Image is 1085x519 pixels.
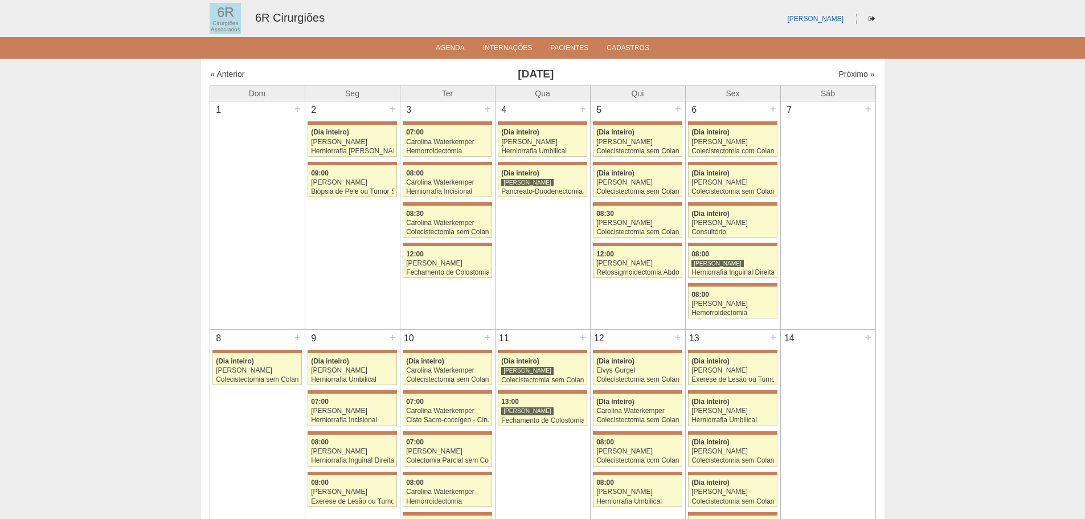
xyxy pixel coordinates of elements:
div: [PERSON_NAME] [691,448,774,455]
div: [PERSON_NAME] [311,448,394,455]
span: 08:00 [311,438,329,446]
div: Key: Maria Braido [688,162,777,165]
div: 12 [591,330,608,347]
div: Herniorrafia Inguinal Direita [691,269,774,276]
a: (Dia inteiro) [PERSON_NAME] Herniorrafia [PERSON_NAME] [308,125,396,157]
div: + [578,101,588,116]
div: Key: Maria Braido [308,350,396,353]
div: Key: Maria Braido [498,121,587,125]
th: Seg [305,85,400,101]
a: (Dia inteiro) [PERSON_NAME] Herniorrafia Umbilical [498,125,587,157]
div: Key: Maria Braido [593,431,682,435]
a: 07:00 Carolina Waterkemper Hemorroidectomia [403,125,492,157]
a: Próximo » [838,70,874,79]
div: Colecistectomia com Colangiografia VL [596,457,679,464]
div: [PERSON_NAME] [311,367,394,374]
a: (Dia inteiro) [PERSON_NAME] Colecistectomia sem Colangiografia [593,165,682,197]
div: Key: Maria Braido [308,390,396,394]
a: Internações [483,44,533,55]
div: Carolina Waterkemper [406,407,489,415]
a: (Dia inteiro) [PERSON_NAME] Herniorrafia Umbilical [688,394,777,426]
span: (Dia inteiro) [596,128,634,136]
a: 08:00 Carolina Waterkemper Hemorroidectomia [403,475,492,507]
div: 4 [496,101,513,118]
div: [PERSON_NAME] [311,179,394,186]
a: 12:00 [PERSON_NAME] Fechamento de Colostomia ou Enterostomia [403,246,492,278]
div: Key: Maria Braido [688,512,777,516]
div: Hemorroidectomia [406,498,489,505]
div: Colecistectomia sem Colangiografia VL [691,188,774,195]
div: Carolina Waterkemper [406,367,489,374]
div: Carolina Waterkemper [596,407,679,415]
div: Key: Maria Braido [403,472,492,475]
div: Colecistectomia sem Colangiografia VL [406,376,489,383]
div: 13 [686,330,703,347]
a: (Dia inteiro) [PERSON_NAME] Colecistectomia sem Colangiografia [688,475,777,507]
a: (Dia inteiro) Elvys Gurgel Colecistectomia sem Colangiografia VL [593,353,682,385]
div: Key: Maria Braido [593,121,682,125]
a: Pacientes [550,44,588,55]
span: 13:00 [501,398,519,406]
div: [PERSON_NAME] [406,448,489,455]
div: Herniorrafia Inguinal Direita [311,457,394,464]
div: Pancreato-Duodenectomia com Linfadenectomia [501,188,584,195]
span: (Dia inteiro) [596,398,634,406]
a: Agenda [436,44,465,55]
a: 08:30 Carolina Waterkemper Colecistectomia sem Colangiografia VL [403,206,492,238]
a: (Dia inteiro) [PERSON_NAME] Exerese de Lesão ou Tumor de Pele [688,353,777,385]
span: 08:00 [311,479,329,487]
div: [PERSON_NAME] [596,219,679,227]
div: + [863,330,873,345]
div: Herniorrafia Incisional [406,188,489,195]
div: Colecistectomia sem Colangiografia VL [406,228,489,236]
div: + [293,101,302,116]
div: [PERSON_NAME] [501,366,554,375]
a: 08:00 [PERSON_NAME] Hemorroidectomia [688,287,777,318]
div: Key: Maria Braido [688,121,777,125]
div: Fechamento de Colostomia ou Enterostomia [406,269,489,276]
div: Herniorrafia Umbilical [596,498,679,505]
span: (Dia inteiro) [501,169,539,177]
a: 6R Cirurgiões [255,11,325,24]
a: 08:00 [PERSON_NAME] Herniorrafia Inguinal Direita [308,435,396,467]
span: 08:00 [596,479,614,487]
th: Sáb [780,85,875,101]
span: 09:00 [311,169,329,177]
div: [PERSON_NAME] [691,407,774,415]
div: Key: Maria Braido [593,202,682,206]
th: Qui [590,85,685,101]
div: [PERSON_NAME] [311,488,394,496]
th: Qua [495,85,590,101]
div: Biópsia de Pele ou Tumor Superficial [311,188,394,195]
a: 08:00 [PERSON_NAME] Exerese de Lesão ou Tumor de Pele [308,475,396,507]
div: Key: Maria Braido [498,350,587,353]
div: + [483,330,493,345]
div: Key: Maria Braido [688,243,777,246]
a: (Dia inteiro) [PERSON_NAME] Colecistectomia sem Colangiografia VL [212,353,301,385]
span: 08:00 [691,250,709,258]
a: (Dia inteiro) Carolina Waterkemper Colecistectomia sem Colangiografia VL [593,394,682,426]
span: 08:00 [596,438,614,446]
div: Elvys Gurgel [596,367,679,374]
div: Herniorrafia Umbilical [311,376,394,383]
div: Key: Maria Braido [403,243,492,246]
div: Key: Maria Braido [403,390,492,394]
div: Hemorroidectomia [406,148,489,155]
div: Key: Maria Braido [593,472,682,475]
a: Cadastros [607,44,649,55]
div: Herniorrafia Incisional [311,416,394,424]
div: Key: Maria Braido [688,472,777,475]
div: 8 [210,330,228,347]
a: (Dia inteiro) [PERSON_NAME] Herniorrafia Umbilical [308,353,396,385]
div: Colecistectomia sem Colangiografia [596,188,679,195]
div: Key: Maria Braido [308,162,396,165]
span: (Dia inteiro) [691,479,730,487]
div: Hemorroidectomia [691,309,774,317]
div: [PERSON_NAME] [596,448,679,455]
div: Key: Maria Braido [403,162,492,165]
a: (Dia inteiro) [PERSON_NAME] Pancreato-Duodenectomia com Linfadenectomia [498,165,587,197]
a: 07:00 [PERSON_NAME] Herniorrafia Incisional [308,394,396,426]
div: + [673,101,683,116]
div: 14 [781,330,799,347]
a: 08:00 [PERSON_NAME] Herniorrafia Umbilical [593,475,682,507]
